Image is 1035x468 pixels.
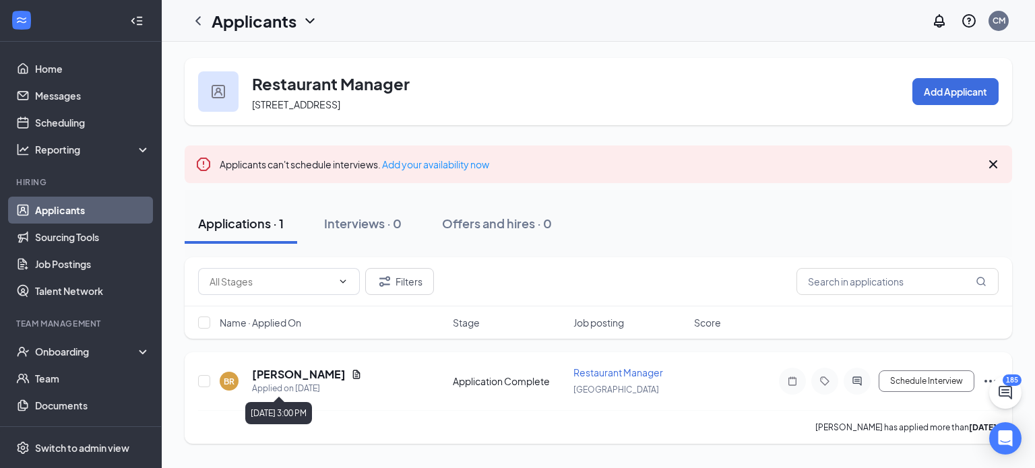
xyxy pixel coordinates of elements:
svg: Cross [985,156,1001,172]
svg: UserCheck [16,345,30,358]
div: Application Complete [453,374,565,388]
h3: Restaurant Manager [252,72,410,95]
div: Interviews · 0 [324,215,402,232]
a: Job Postings [35,250,150,277]
span: Score [694,316,721,329]
h5: [PERSON_NAME] [252,367,346,382]
svg: Collapse [130,14,144,28]
span: [GEOGRAPHIC_DATA] [573,385,659,395]
svg: ChevronDown [338,276,348,287]
svg: Settings [16,441,30,455]
svg: QuestionInfo [961,13,977,29]
div: Team Management [16,318,148,329]
span: Stage [453,316,480,329]
svg: ActiveChat [849,376,865,387]
div: Reporting [35,143,151,156]
a: Home [35,55,150,82]
div: Onboarding [35,345,139,358]
svg: Document [351,369,362,380]
div: [DATE] 3:00 PM [245,402,312,424]
svg: Ellipses [982,373,999,389]
a: Add your availability now [382,158,489,170]
div: BR [224,376,234,387]
svg: MagnifyingGlass [976,276,986,287]
a: Surveys [35,419,150,446]
p: [PERSON_NAME] has applied more than . [815,422,999,433]
a: Documents [35,392,150,419]
svg: Filter [377,273,393,290]
button: Filter Filters [365,268,434,295]
button: ChatActive [989,376,1022,409]
svg: ChevronDown [302,13,318,29]
div: Switch to admin view [35,441,129,455]
span: Applicants can't schedule interviews. [220,158,489,170]
button: Schedule Interview [879,370,974,392]
div: CM [993,15,1005,26]
a: Talent Network [35,277,150,304]
b: [DATE] [969,422,997,432]
svg: Analysis [16,143,30,156]
a: Applicants [35,197,150,224]
input: All Stages [210,274,332,289]
button: Add Applicant [912,78,999,105]
svg: Notifications [931,13,947,29]
div: Open Intercom Messenger [989,422,1022,455]
svg: Note [784,376,801,387]
a: Sourcing Tools [35,224,150,250]
img: user icon [212,85,225,98]
a: Messages [35,82,150,109]
span: Job posting [573,316,624,329]
div: 185 [1003,374,1022,386]
svg: WorkstreamLogo [15,13,28,27]
input: Search in applications [796,268,999,295]
svg: ChatActive [997,385,1013,401]
svg: Tag [817,376,833,387]
h1: Applicants [212,9,296,32]
a: Team [35,365,150,392]
div: Offers and hires · 0 [442,215,552,232]
div: Applied on [DATE] [252,382,362,395]
div: Hiring [16,176,148,188]
svg: Error [195,156,212,172]
span: [STREET_ADDRESS] [252,98,340,110]
svg: ChevronLeft [190,13,206,29]
span: Restaurant Manager [573,366,663,378]
span: Name · Applied On [220,316,301,329]
div: Applications · 1 [198,215,284,232]
a: Scheduling [35,109,150,136]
